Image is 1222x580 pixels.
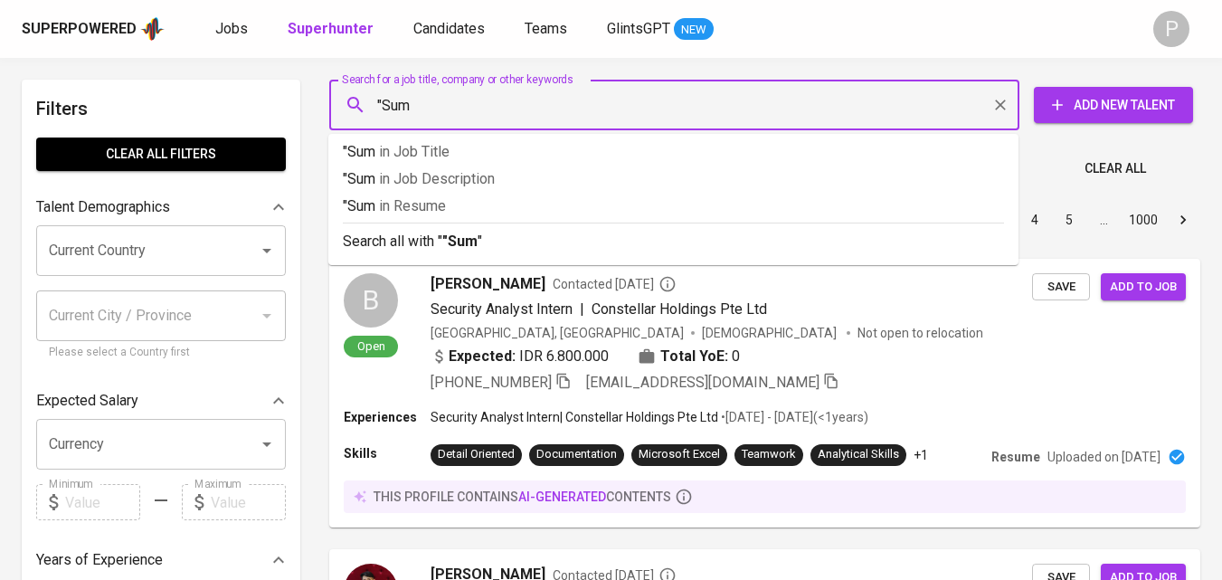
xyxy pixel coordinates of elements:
span: Clear All filters [51,143,271,166]
p: this profile contains contents [374,488,671,506]
span: Save [1041,277,1081,298]
p: +1 [914,446,928,464]
nav: pagination navigation [880,205,1200,234]
span: [EMAIL_ADDRESS][DOMAIN_NAME] [586,374,819,391]
a: Superpoweredapp logo [22,15,165,43]
button: Clear All [1077,152,1153,185]
a: GlintsGPT NEW [607,18,714,41]
span: AI-generated [518,490,606,504]
h6: Filters [36,94,286,123]
div: Superpowered [22,19,137,40]
img: app logo [140,15,165,43]
span: [DEMOGRAPHIC_DATA] [702,324,839,342]
input: Value [65,484,140,520]
button: Add to job [1101,273,1186,301]
span: Add to job [1110,277,1177,298]
p: "Sum [343,195,1004,217]
p: Search all with " " [343,231,1004,252]
p: "Sum [343,141,1004,163]
p: Uploaded on [DATE] [1047,448,1160,466]
div: Microsoft Excel [639,446,720,463]
div: IDR 6.800.000 [431,346,609,367]
button: Go to page 4 [1020,205,1049,234]
input: Value [211,484,286,520]
a: BOpen[PERSON_NAME]Contacted [DATE]Security Analyst Intern|Constellar Holdings Pte Ltd[GEOGRAPHIC_... [329,259,1200,528]
div: [GEOGRAPHIC_DATA], [GEOGRAPHIC_DATA] [431,324,684,342]
span: in Resume [379,197,446,214]
button: Open [254,238,279,263]
button: Clear [988,92,1013,118]
p: Experiences [344,408,431,426]
span: GlintsGPT [607,20,670,37]
div: Teamwork [742,446,796,463]
div: P [1153,11,1189,47]
span: NEW [674,21,714,39]
span: Add New Talent [1048,94,1179,117]
button: Go to page 1000 [1123,205,1163,234]
p: Years of Experience [36,549,163,571]
span: Contacted [DATE] [553,275,677,293]
a: Candidates [413,18,488,41]
a: Teams [525,18,571,41]
div: B [344,273,398,328]
p: Not open to relocation [857,324,983,342]
div: Detail Oriented [438,446,515,463]
button: Clear All filters [36,138,286,171]
b: Superhunter [288,20,374,37]
span: in Job Description [379,170,495,187]
p: • [DATE] - [DATE] ( <1 years ) [718,408,868,426]
button: Add New Talent [1034,87,1193,123]
a: Superhunter [288,18,377,41]
div: Years of Experience [36,542,286,578]
p: "Sum [343,168,1004,190]
span: [PERSON_NAME] [431,273,545,295]
span: Security Analyst Intern [431,300,573,318]
span: | [580,299,584,320]
button: Save [1032,273,1090,301]
span: [PHONE_NUMBER] [431,374,552,391]
div: Talent Demographics [36,189,286,225]
p: Security Analyst Intern | Constellar Holdings Pte Ltd [431,408,718,426]
span: Candidates [413,20,485,37]
button: Go to next page [1169,205,1198,234]
span: in Job Title [379,143,450,160]
span: Clear All [1085,157,1146,180]
a: Jobs [215,18,251,41]
span: Jobs [215,20,248,37]
span: 0 [732,346,740,367]
div: … [1089,211,1118,229]
b: "Sum [442,233,478,250]
button: Open [254,432,279,457]
p: Skills [344,444,431,462]
svg: By Batam recruiter [658,275,677,293]
span: Open [350,338,393,354]
p: Resume [991,448,1040,466]
button: Go to page 5 [1055,205,1084,234]
span: Constellar Holdings Pte Ltd [592,300,767,318]
span: Teams [525,20,567,37]
b: Expected: [449,346,516,367]
p: Talent Demographics [36,196,170,218]
div: Documentation [536,446,617,463]
div: Analytical Skills [818,446,899,463]
div: Expected Salary [36,383,286,419]
p: Please select a Country first [49,344,273,362]
p: Expected Salary [36,390,138,412]
b: Total YoE: [660,346,728,367]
